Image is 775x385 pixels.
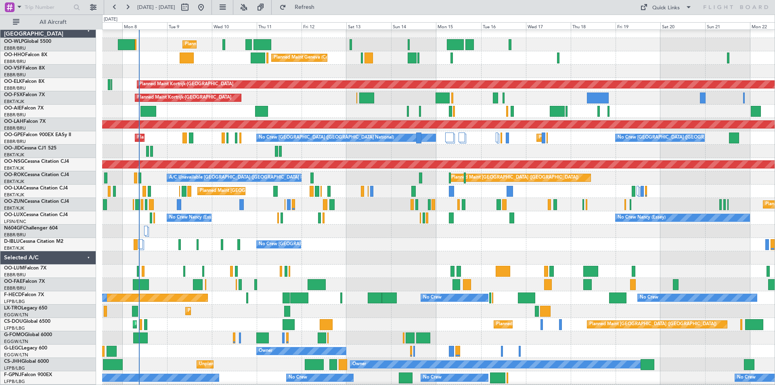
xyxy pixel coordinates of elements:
a: OO-LXACessna Citation CJ4 [4,186,68,191]
div: Tue 16 [481,22,526,29]
div: Planned Maint Dusseldorf [188,305,241,317]
span: CS-DOU [4,319,23,324]
div: Wed 10 [212,22,257,29]
div: No Crew [423,292,442,304]
div: Planned Maint [GEOGRAPHIC_DATA] ([GEOGRAPHIC_DATA] National) [539,132,685,144]
div: Planned Maint Kortrijk-[GEOGRAPHIC_DATA] [137,92,231,104]
div: A/C Unavailable [GEOGRAPHIC_DATA] ([GEOGRAPHIC_DATA] National) [169,172,319,184]
a: F-GPNJFalcon 900EX [4,372,52,377]
a: N604GFChallenger 604 [4,226,58,231]
a: OO-HHOFalcon 8X [4,53,47,57]
a: EGGW/LTN [4,352,28,358]
a: OO-AIEFalcon 7X [4,106,44,111]
span: All Aircraft [21,19,85,25]
a: OO-WLPGlobal 5500 [4,39,51,44]
div: No Crew Nancy (Essey) [618,212,666,224]
span: N604GF [4,226,23,231]
div: Sun 14 [391,22,436,29]
a: G-LEGCLegacy 600 [4,346,47,351]
span: D-IBLU [4,239,20,244]
div: Planned Maint [GEOGRAPHIC_DATA] ([GEOGRAPHIC_DATA] National) [137,132,283,144]
span: G-LEGC [4,346,21,351]
span: OO-NSG [4,159,24,164]
a: EGGW/LTN [4,312,28,318]
input: Trip Number [25,1,71,13]
a: OO-LUXCessna Citation CJ4 [4,212,68,217]
span: F-HECD [4,292,22,297]
button: Refresh [276,1,324,14]
span: OO-ZUN [4,199,24,204]
div: No Crew [640,292,658,304]
span: OO-LAH [4,119,23,124]
a: OO-ELKFalcon 8X [4,79,44,84]
a: EBKT/KJK [4,192,24,198]
a: CS-JHHGlobal 6000 [4,359,49,364]
span: Refresh [288,4,322,10]
div: Unplanned Maint [GEOGRAPHIC_DATA] ([GEOGRAPHIC_DATA] Intl) [199,358,339,370]
a: EBBR/BRU [4,85,26,91]
a: OO-GPEFalcon 900EX EASy II [4,133,71,137]
a: OO-JIDCessna CJ1 525 [4,146,57,151]
div: Fri 12 [302,22,346,29]
a: D-IBLUCessna Citation M2 [4,239,63,244]
button: All Aircraft [9,16,88,29]
a: OO-LAHFalcon 7X [4,119,46,124]
button: Quick Links [636,1,696,14]
div: Mon 15 [436,22,481,29]
div: Planned Maint Liege [185,38,227,50]
div: Tue 9 [167,22,212,29]
a: OO-VSFFalcon 8X [4,66,45,71]
span: OO-GPE [4,133,23,137]
a: EBKT/KJK [4,205,24,211]
div: Thu 11 [257,22,302,29]
div: No Crew [GEOGRAPHIC_DATA] ([GEOGRAPHIC_DATA] National) [618,132,753,144]
a: LFPB/LBG [4,365,25,371]
span: OO-LUX [4,212,23,217]
a: LFSN/ENC [4,219,26,225]
a: EBKT/KJK [4,152,24,158]
a: LFPB/LBG [4,379,25,385]
div: No Crew [GEOGRAPHIC_DATA] ([GEOGRAPHIC_DATA] National) [259,238,394,250]
a: EBKT/KJK [4,165,24,171]
div: Sun 21 [705,22,750,29]
a: EBBR/BRU [4,72,26,78]
span: OO-ROK [4,173,24,177]
span: OO-JID [4,146,21,151]
div: Planned Maint Geneva (Cointrin) [274,52,340,64]
a: OO-FSXFalcon 7X [4,93,45,97]
div: Wed 17 [526,22,571,29]
div: Sat 20 [660,22,705,29]
a: LX-TROLegacy 650 [4,306,47,311]
div: No Crew [423,372,442,384]
div: Planned Maint [GEOGRAPHIC_DATA] ([GEOGRAPHIC_DATA] National) [200,185,346,197]
a: EBBR/BRU [4,125,26,131]
span: OO-FSX [4,93,23,97]
span: G-FOMO [4,332,25,337]
a: EBBR/BRU [4,232,26,238]
div: Mon 8 [122,22,167,29]
a: CS-DOUGlobal 6500 [4,319,50,324]
a: EBBR/BRU [4,45,26,51]
a: OO-NSGCessna Citation CJ4 [4,159,69,164]
span: OO-WLP [4,39,24,44]
span: OO-LXA [4,186,23,191]
a: EBKT/KJK [4,179,24,185]
div: Planned Maint [GEOGRAPHIC_DATA] ([GEOGRAPHIC_DATA]) [451,172,578,184]
a: LFPB/LBG [4,299,25,305]
div: Planned Maint [GEOGRAPHIC_DATA] ([GEOGRAPHIC_DATA]) [135,318,262,330]
div: Planned Maint Kortrijk-[GEOGRAPHIC_DATA] [139,78,233,90]
a: F-HECDFalcon 7X [4,292,44,297]
span: OO-AIE [4,106,21,111]
a: EBBR/BRU [4,285,26,291]
div: No Crew [GEOGRAPHIC_DATA] ([GEOGRAPHIC_DATA] National) [259,132,394,144]
div: No Crew Nancy (Essey) [169,212,217,224]
span: OO-FAE [4,279,23,284]
span: OO-HHO [4,53,25,57]
div: Thu 18 [571,22,616,29]
div: Sat 13 [346,22,391,29]
div: No Crew [737,372,756,384]
a: LFPB/LBG [4,325,25,331]
span: OO-ELK [4,79,22,84]
a: EBBR/BRU [4,59,26,65]
a: EBBR/BRU [4,272,26,278]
